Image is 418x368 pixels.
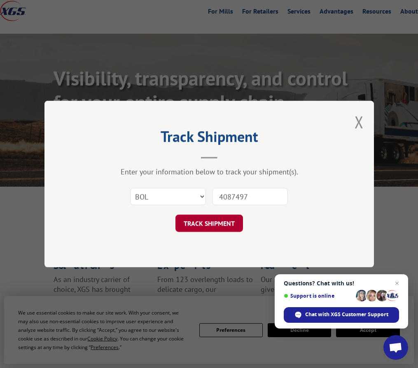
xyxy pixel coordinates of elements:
button: TRACK SHIPMENT [175,215,243,232]
button: Close modal [355,111,364,133]
span: Questions? Chat with us! [284,280,399,287]
span: Support is online [284,293,353,299]
div: Chat with XGS Customer Support [284,307,399,323]
h2: Track Shipment [86,131,333,146]
span: Chat with XGS Customer Support [305,311,388,318]
span: Close chat [392,278,402,288]
div: Open chat [383,335,408,360]
input: Number(s) [212,188,288,205]
div: Enter your information below to track your shipment(s). [86,167,333,176]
